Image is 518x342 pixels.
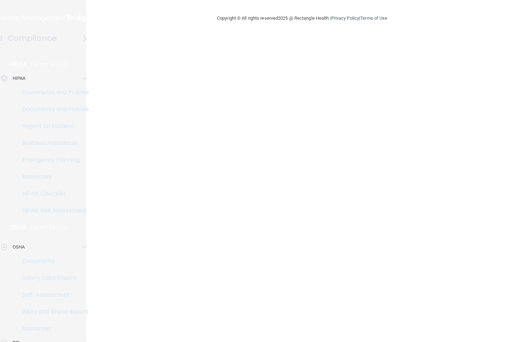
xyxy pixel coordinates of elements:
p: HIPAA [13,74,26,83]
a: Privacy Policy [331,15,359,21]
p: Documents and Policies [5,106,101,113]
p: Resources [5,325,101,332]
p: HIPAA Risk Assessment [5,207,101,214]
a: Terms of Use [360,15,387,21]
div: Copyright © All rights reserved 2025 @ Rectangle Health | | [174,7,430,30]
p: Documents and Policies [5,89,101,96]
p: Emergency Planning [5,156,101,163]
h4: Compliance [8,33,57,43]
p: Report an Incident [5,123,101,130]
p: Resources [5,173,101,180]
p: OSHA [13,243,25,251]
p: Learn More! [31,223,68,232]
p: Documents [5,258,101,265]
p: Injury and Illness Report [5,308,101,315]
p: OSHA [9,223,27,232]
p: HIPAA Checklist [5,190,101,197]
p: Self-Assessment [5,291,101,298]
p: Business Associates [5,140,101,147]
p: Safety Data Sheets [5,275,101,282]
p: HIPAA [9,60,27,69]
p: Learn More! [31,60,68,69]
